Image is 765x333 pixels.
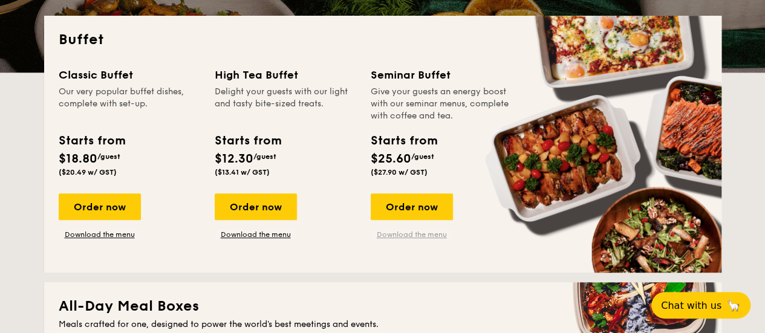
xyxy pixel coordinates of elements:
[215,86,356,122] div: Delight your guests with our light and tasty bite-sized treats.
[59,30,707,50] h2: Buffet
[59,193,141,220] div: Order now
[97,152,120,161] span: /guest
[59,318,707,331] div: Meals crafted for one, designed to power the world's best meetings and events.
[59,152,97,166] span: $18.80
[215,230,297,239] a: Download the menu
[59,297,707,316] h2: All-Day Meal Boxes
[59,66,200,83] div: Classic Buffet
[651,292,750,318] button: Chat with us🦙
[215,66,356,83] div: High Tea Buffet
[215,193,297,220] div: Order now
[371,132,437,150] div: Starts from
[411,152,434,161] span: /guest
[371,168,428,176] span: ($27.90 w/ GST)
[59,86,200,122] div: Our very popular buffet dishes, complete with set-up.
[215,168,270,176] span: ($13.41 w/ GST)
[371,86,512,122] div: Give your guests an energy boost with our seminar menus, complete with coffee and tea.
[59,168,117,176] span: ($20.49 w/ GST)
[371,66,512,83] div: Seminar Buffet
[253,152,276,161] span: /guest
[215,152,253,166] span: $12.30
[371,193,453,220] div: Order now
[215,132,281,150] div: Starts from
[371,152,411,166] span: $25.60
[59,230,141,239] a: Download the menu
[59,132,125,150] div: Starts from
[371,230,453,239] a: Download the menu
[661,300,721,311] span: Chat with us
[726,299,741,312] span: 🦙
